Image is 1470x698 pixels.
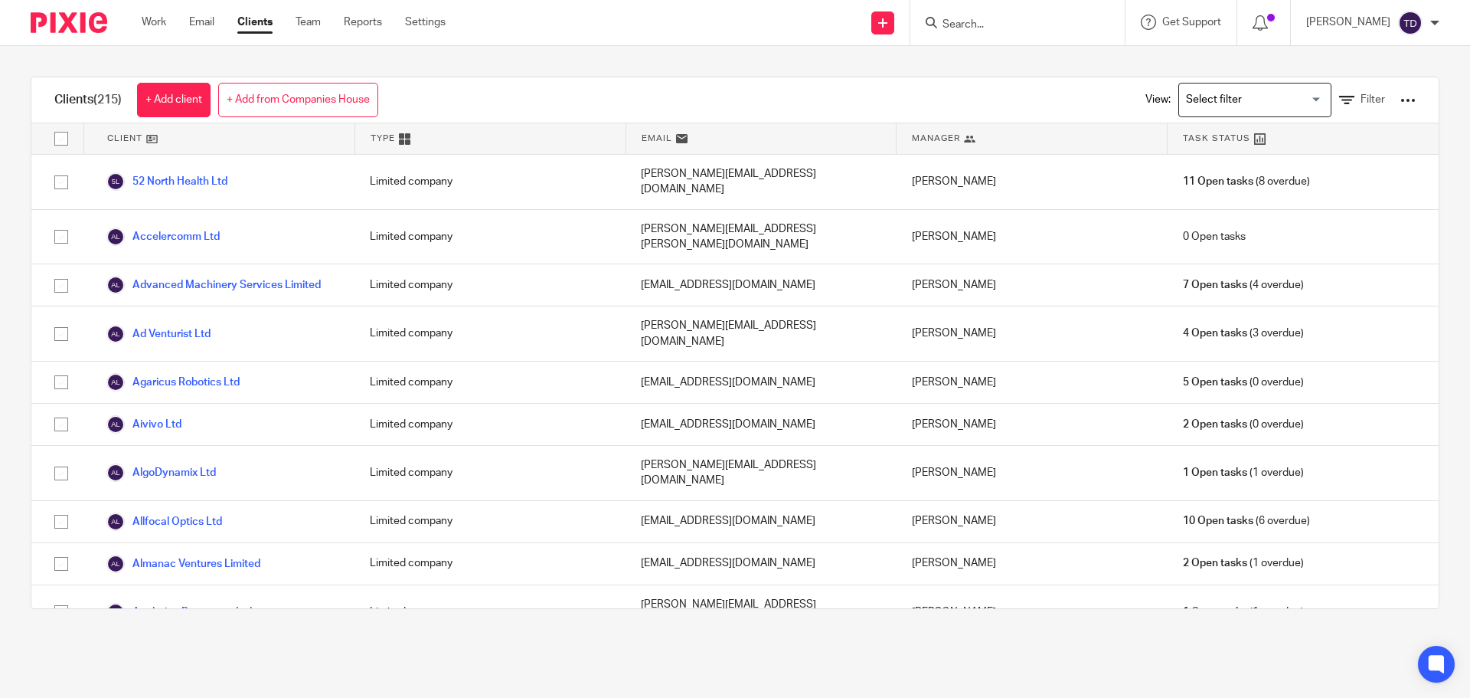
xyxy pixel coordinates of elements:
[1181,87,1322,113] input: Search for option
[1183,417,1247,432] span: 2 Open tasks
[106,228,125,246] img: svg%3E
[1183,555,1304,571] span: (1 overdue)
[897,404,1168,445] div: [PERSON_NAME]
[106,172,125,191] img: svg%3E
[1183,132,1250,145] span: Task Status
[106,603,252,621] a: Analytica Resources Ltd
[47,124,76,153] input: Select all
[626,264,897,306] div: [EMAIL_ADDRESS][DOMAIN_NAME]
[106,325,125,343] img: svg%3E
[354,306,626,361] div: Limited company
[354,585,626,640] div: Limited company
[1122,77,1416,123] div: View:
[626,543,897,585] div: [EMAIL_ADDRESS][DOMAIN_NAME]
[106,415,125,434] img: svg%3E
[106,415,181,434] a: Aivivo Ltd
[1183,174,1310,189] span: (8 overdue)
[941,18,1079,32] input: Search
[1183,277,1304,293] span: (4 overdue)
[1183,229,1246,244] span: 0 Open tasks
[897,306,1168,361] div: [PERSON_NAME]
[354,362,626,403] div: Limited company
[1183,513,1253,529] span: 10 Open tasks
[31,12,107,33] img: Pixie
[371,132,395,145] span: Type
[106,172,227,191] a: 52 North Health Ltd
[1183,605,1247,620] span: 1 Open tasks
[296,15,321,30] a: Team
[1183,277,1247,293] span: 7 Open tasks
[626,585,897,640] div: [PERSON_NAME][EMAIL_ADDRESS][DOMAIN_NAME]
[1178,83,1331,117] div: Search for option
[1306,15,1390,30] p: [PERSON_NAME]
[405,15,446,30] a: Settings
[897,585,1168,640] div: [PERSON_NAME]
[54,92,122,108] h1: Clients
[897,210,1168,264] div: [PERSON_NAME]
[344,15,382,30] a: Reports
[354,155,626,209] div: Limited company
[897,264,1168,306] div: [PERSON_NAME]
[897,362,1168,403] div: [PERSON_NAME]
[106,373,125,392] img: svg%3E
[354,543,626,585] div: Limited company
[106,603,125,621] img: svg%3E
[1361,94,1385,105] span: Filter
[897,543,1168,585] div: [PERSON_NAME]
[897,446,1168,500] div: [PERSON_NAME]
[1398,11,1423,35] img: svg%3E
[1183,465,1247,480] span: 1 Open tasks
[626,155,897,209] div: [PERSON_NAME][EMAIL_ADDRESS][DOMAIN_NAME]
[626,210,897,264] div: [PERSON_NAME][EMAIL_ADDRESS][PERSON_NAME][DOMAIN_NAME]
[1183,555,1247,571] span: 2 Open tasks
[1183,326,1247,341] span: 4 Open tasks
[626,501,897,542] div: [EMAIL_ADDRESS][DOMAIN_NAME]
[1183,513,1310,529] span: (6 overdue)
[1183,375,1304,390] span: (0 overdue)
[897,501,1168,542] div: [PERSON_NAME]
[106,228,220,246] a: Accelercomm Ltd
[218,83,378,117] a: + Add from Companies House
[93,93,122,106] span: (215)
[354,446,626,500] div: Limited company
[106,513,125,531] img: svg%3E
[106,555,260,573] a: Almanac Ventures Limited
[106,464,125,482] img: svg%3E
[912,132,960,145] span: Manager
[897,155,1168,209] div: [PERSON_NAME]
[1183,417,1304,432] span: (0 overdue)
[1183,174,1253,189] span: 11 Open tasks
[1183,465,1304,480] span: (1 overdue)
[1183,605,1304,620] span: (1 overdue)
[642,132,672,145] span: Email
[106,276,125,294] img: svg%3E
[189,15,214,30] a: Email
[1183,326,1304,341] span: (3 overdue)
[626,446,897,500] div: [PERSON_NAME][EMAIL_ADDRESS][DOMAIN_NAME]
[626,362,897,403] div: [EMAIL_ADDRESS][DOMAIN_NAME]
[1183,375,1247,390] span: 5 Open tasks
[354,264,626,306] div: Limited company
[106,325,211,343] a: Ad Venturist Ltd
[237,15,273,30] a: Clients
[354,404,626,445] div: Limited company
[354,501,626,542] div: Limited company
[142,15,166,30] a: Work
[1162,17,1221,28] span: Get Support
[106,513,222,531] a: Allfocal Optics Ltd
[626,404,897,445] div: [EMAIL_ADDRESS][DOMAIN_NAME]
[354,210,626,264] div: Limited company
[137,83,211,117] a: + Add client
[106,464,216,482] a: AlgoDynamix Ltd
[106,276,321,294] a: Advanced Machinery Services Limited
[626,306,897,361] div: [PERSON_NAME][EMAIL_ADDRESS][DOMAIN_NAME]
[107,132,142,145] span: Client
[106,373,240,392] a: Agaricus Robotics Ltd
[106,555,125,573] img: svg%3E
